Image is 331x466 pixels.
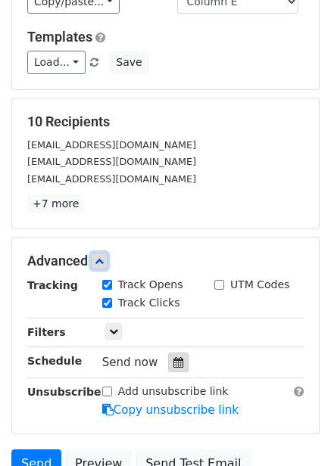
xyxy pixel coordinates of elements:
a: Templates [27,29,92,45]
strong: Filters [27,326,66,338]
a: Copy unsubscribe link [102,403,239,417]
label: Add unsubscribe link [118,384,229,399]
span: Send now [102,356,158,369]
label: UTM Codes [230,277,289,293]
iframe: Chat Widget [255,393,331,466]
h5: Advanced [27,253,304,269]
label: Track Clicks [118,295,180,311]
strong: Schedule [27,355,82,367]
small: [EMAIL_ADDRESS][DOMAIN_NAME] [27,139,196,151]
button: Save [109,51,148,74]
h5: 10 Recipients [27,113,304,130]
strong: Unsubscribe [27,386,101,398]
a: Load... [27,51,86,74]
a: +7 more [27,194,84,213]
label: Track Opens [118,277,183,293]
small: [EMAIL_ADDRESS][DOMAIN_NAME] [27,173,196,185]
strong: Tracking [27,279,78,291]
small: [EMAIL_ADDRESS][DOMAIN_NAME] [27,156,196,167]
